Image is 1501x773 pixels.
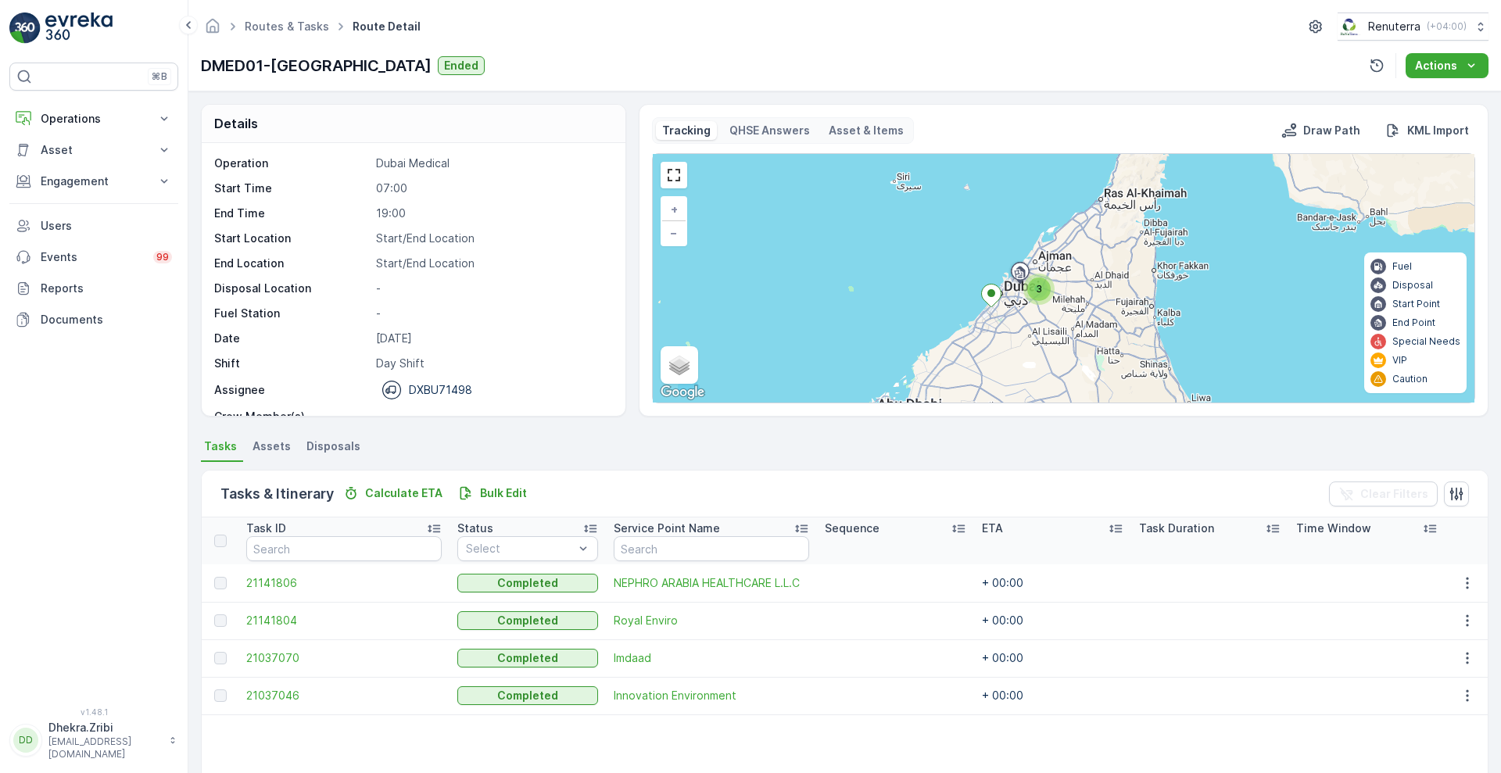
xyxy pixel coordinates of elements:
p: Task ID [246,521,286,536]
p: Users [41,218,172,234]
p: Engagement [41,174,147,189]
img: logo [9,13,41,44]
p: 99 [156,251,169,263]
button: Actions [1406,53,1488,78]
span: v 1.48.1 [9,707,178,717]
p: Crew Member(s) [214,409,370,424]
p: Clear Filters [1360,486,1428,502]
p: Details [214,114,258,133]
p: Fuel Station [214,306,370,321]
div: Toggle Row Selected [214,614,227,627]
p: KML Import [1407,123,1469,138]
p: DMED01-[GEOGRAPHIC_DATA] [201,54,432,77]
p: Completed [497,575,558,591]
p: [EMAIL_ADDRESS][DOMAIN_NAME] [48,735,161,760]
p: Actions [1415,58,1457,73]
p: Documents [41,312,172,327]
p: Tracking [662,123,711,138]
span: 21037070 [246,650,441,666]
p: Sequence [825,521,879,536]
p: Draw Path [1303,123,1360,138]
span: Tasks [204,438,237,454]
p: - [376,281,609,296]
p: End Location [214,256,370,271]
div: 3 [1023,274,1055,305]
button: Asset [9,134,178,166]
img: logo_light-DOdMpM7g.png [45,13,113,44]
p: Start Location [214,231,370,246]
p: Start/End Location [376,231,609,246]
button: Engagement [9,166,178,197]
a: Reports [9,273,178,304]
p: Start/End Location [376,256,609,271]
p: ( +04:00 ) [1427,20,1467,33]
button: Operations [9,103,178,134]
p: Calculate ETA [365,485,442,501]
td: + 00:00 [974,677,1131,714]
input: Search [246,536,441,561]
button: Clear Filters [1329,481,1438,506]
td: + 00:00 [974,564,1131,602]
div: Toggle Row Selected [214,577,227,589]
button: KML Import [1379,121,1475,140]
a: 21141806 [246,575,441,591]
p: Reports [41,281,172,296]
button: Draw Path [1275,121,1367,140]
a: Imdaad [614,650,808,666]
p: Disposal Location [214,281,370,296]
p: Completed [497,688,558,703]
p: Shift [214,356,370,371]
button: Completed [457,611,599,630]
p: Dhekra.Zribi [48,720,161,735]
button: Completed [457,649,599,667]
span: Assets [253,438,291,454]
button: DDDhekra.Zribi[EMAIL_ADDRESS][DOMAIN_NAME] [9,720,178,760]
p: Completed [497,650,558,666]
button: Ended [438,56,485,75]
a: Royal Enviro [614,613,808,628]
p: Task Duration [1139,521,1214,536]
a: 21141804 [246,613,441,628]
div: Toggle Row Selected [214,652,227,664]
p: Bulk Edit [480,485,527,501]
p: ⌘B [152,70,167,83]
td: + 00:00 [974,639,1131,677]
p: - [376,306,609,321]
input: Search [614,536,808,561]
p: Start Time [214,181,370,196]
p: Status [457,521,493,536]
td: + 00:00 [974,602,1131,639]
p: Fuel [1392,260,1412,273]
a: Open this area in Google Maps (opens a new window) [657,382,708,403]
a: NEPHRO ARABIA HEALTHCARE L.L.C [614,575,808,591]
a: 21037046 [246,688,441,703]
p: Service Point Name [614,521,720,536]
button: Renuterra(+04:00) [1338,13,1488,41]
a: Users [9,210,178,242]
button: Bulk Edit [452,484,533,503]
p: Asset [41,142,147,158]
a: Layers [662,348,697,382]
a: View Fullscreen [662,163,686,187]
a: Innovation Environment [614,688,808,703]
p: Caution [1392,373,1428,385]
span: Disposals [306,438,360,454]
p: Completed [497,613,558,628]
p: Assignee [214,382,265,398]
p: Tasks & Itinerary [220,483,334,505]
p: Operation [214,156,370,171]
a: Documents [9,304,178,335]
div: 0 [653,154,1474,403]
span: Route Detail [349,19,424,34]
p: Select [466,541,575,556]
a: Homepage [204,23,221,37]
p: Time Window [1296,521,1371,536]
p: Events [41,249,144,265]
a: Events99 [9,242,178,273]
p: Date [214,331,370,346]
div: Toggle Row Selected [214,689,227,702]
p: Special Needs [1392,335,1460,348]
